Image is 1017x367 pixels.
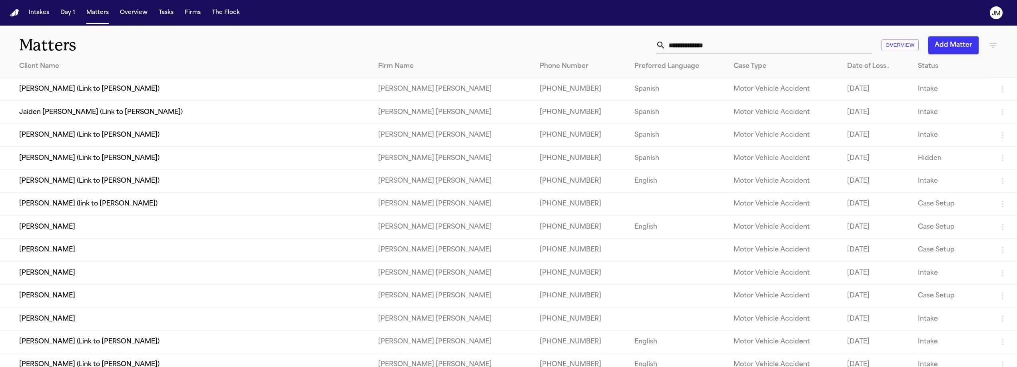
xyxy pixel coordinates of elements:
[918,62,985,71] div: Status
[911,170,991,192] td: Intake
[911,307,991,330] td: Intake
[209,6,243,20] button: The Flock
[727,147,841,170] td: Motor Vehicle Accident
[372,78,533,101] td: [PERSON_NAME] [PERSON_NAME]
[841,101,911,124] td: [DATE]
[727,193,841,215] td: Motor Vehicle Accident
[841,284,911,307] td: [DATE]
[372,261,533,284] td: [PERSON_NAME] [PERSON_NAME]
[372,239,533,261] td: [PERSON_NAME] [PERSON_NAME]
[10,9,19,17] a: Home
[841,261,911,284] td: [DATE]
[628,330,727,353] td: English
[911,215,991,238] td: Case Setup
[628,170,727,192] td: English
[841,239,911,261] td: [DATE]
[19,62,365,71] div: Client Name
[533,239,628,261] td: [PHONE_NUMBER]
[533,124,628,146] td: [PHONE_NUMBER]
[372,215,533,238] td: [PERSON_NAME] [PERSON_NAME]
[628,101,727,124] td: Spanish
[372,307,533,330] td: [PERSON_NAME] [PERSON_NAME]
[628,147,727,170] td: Spanish
[83,6,112,20] button: Matters
[841,215,911,238] td: [DATE]
[734,62,835,71] div: Case Type
[727,307,841,330] td: Motor Vehicle Accident
[727,239,841,261] td: Motor Vehicle Accident
[372,193,533,215] td: [PERSON_NAME] [PERSON_NAME]
[117,6,151,20] button: Overview
[540,62,622,71] div: Phone Number
[533,170,628,192] td: [PHONE_NUMBER]
[628,78,727,101] td: Spanish
[727,170,841,192] td: Motor Vehicle Accident
[10,9,19,17] img: Finch Logo
[378,62,526,71] div: Firm Name
[727,261,841,284] td: Motor Vehicle Accident
[156,6,177,20] button: Tasks
[911,261,991,284] td: Intake
[533,307,628,330] td: [PHONE_NUMBER]
[628,215,727,238] td: English
[841,124,911,146] td: [DATE]
[911,239,991,261] td: Case Setup
[533,261,628,284] td: [PHONE_NUMBER]
[841,170,911,192] td: [DATE]
[628,124,727,146] td: Spanish
[372,124,533,146] td: [PERSON_NAME] [PERSON_NAME]
[727,101,841,124] td: Motor Vehicle Accident
[372,284,533,307] td: [PERSON_NAME] [PERSON_NAME]
[634,62,721,71] div: Preferred Language
[841,78,911,101] td: [DATE]
[881,39,919,52] button: Overview
[372,101,533,124] td: [PERSON_NAME] [PERSON_NAME]
[841,193,911,215] td: [DATE]
[181,6,204,20] button: Firms
[847,62,905,71] div: Date of Loss ↓
[533,78,628,101] td: [PHONE_NUMBER]
[911,193,991,215] td: Case Setup
[727,284,841,307] td: Motor Vehicle Accident
[928,36,979,54] button: Add Matter
[533,101,628,124] td: [PHONE_NUMBER]
[727,78,841,101] td: Motor Vehicle Accident
[533,330,628,353] td: [PHONE_NUMBER]
[533,284,628,307] td: [PHONE_NUMBER]
[727,330,841,353] td: Motor Vehicle Accident
[727,215,841,238] td: Motor Vehicle Accident
[911,124,991,146] td: Intake
[911,147,991,170] td: Hidden
[533,193,628,215] td: [PHONE_NUMBER]
[841,330,911,353] td: [DATE]
[372,147,533,170] td: [PERSON_NAME] [PERSON_NAME]
[911,330,991,353] td: Intake
[533,147,628,170] td: [PHONE_NUMBER]
[911,284,991,307] td: Case Setup
[911,101,991,124] td: Intake
[841,307,911,330] td: [DATE]
[727,124,841,146] td: Motor Vehicle Accident
[372,170,533,192] td: [PERSON_NAME] [PERSON_NAME]
[841,147,911,170] td: [DATE]
[372,330,533,353] td: [PERSON_NAME] [PERSON_NAME]
[57,6,78,20] button: Day 1
[26,6,52,20] button: Intakes
[19,35,315,55] h1: Matters
[911,78,991,101] td: Intake
[533,215,628,238] td: [PHONE_NUMBER]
